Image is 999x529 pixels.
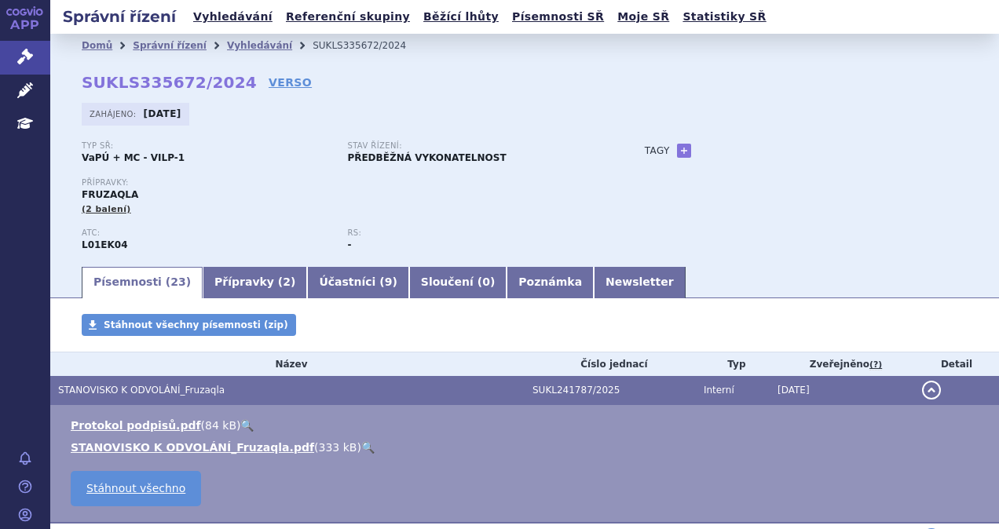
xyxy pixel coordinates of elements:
a: VERSO [269,75,312,90]
th: Název [50,352,525,376]
th: Typ [696,352,770,376]
td: [DATE] [770,376,914,405]
a: Písemnosti SŘ [507,6,609,27]
h3: Tagy [645,141,670,160]
strong: SUKLS335672/2024 [82,73,257,92]
a: Vyhledávání [227,40,292,51]
a: Protokol podpisů.pdf [71,419,201,432]
abbr: (?) [869,359,882,370]
p: RS: [347,228,597,238]
a: Správní řízení [133,40,207,51]
button: detail [922,381,941,399]
p: ATC: [82,228,331,238]
span: 23 [170,275,185,288]
p: Typ SŘ: [82,141,331,151]
a: Přípravky (2) [203,267,307,298]
a: STANOVISKO K ODVOLÁNÍ_Fruzaqla.pdf [71,441,314,454]
a: Poznámka [507,267,594,298]
a: 🔍 [240,419,254,432]
a: 🔍 [361,441,375,454]
a: Běžící lhůty [419,6,503,27]
strong: PŘEDBĚŽNÁ VYKONATELNOST [347,152,506,163]
a: Moje SŘ [613,6,674,27]
a: Stáhnout všechno [71,471,201,506]
a: Písemnosti (23) [82,267,203,298]
th: Detail [914,352,999,376]
a: Statistiky SŘ [678,6,770,27]
span: STANOVISKO K ODVOLÁNÍ_Fruzaqla [58,385,225,396]
span: Interní [704,385,734,396]
a: Domů [82,40,112,51]
p: Přípravky: [82,178,613,188]
a: Sloučení (0) [409,267,507,298]
li: ( ) [71,418,983,433]
th: Zveřejněno [770,352,914,376]
span: FRUZAQLA [82,189,138,200]
strong: [DATE] [144,108,181,119]
span: Stáhnout všechny písemnosti (zip) [104,319,288,330]
a: Newsletter [594,267,686,298]
p: Stav řízení: [347,141,597,151]
a: + [677,144,691,158]
strong: VaPÚ + MC - VILP-1 [82,152,185,163]
a: Vyhledávání [188,6,277,27]
td: SUKL241787/2025 [525,376,696,405]
a: Referenční skupiny [281,6,415,27]
h2: Správní řízení [50,5,188,27]
a: Stáhnout všechny písemnosti (zip) [82,314,296,336]
strong: FRUCHINTINIB [82,239,128,250]
span: Zahájeno: [90,108,139,120]
strong: - [347,239,351,250]
a: Účastníci (9) [307,267,408,298]
th: Číslo jednací [525,352,696,376]
span: (2 balení) [82,204,131,214]
span: 333 kB [319,441,357,454]
li: ( ) [71,440,983,455]
span: 9 [385,275,393,288]
li: SUKLS335672/2024 [313,34,426,57]
span: 0 [482,275,490,288]
span: 84 kB [205,419,236,432]
span: 2 [283,275,291,288]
